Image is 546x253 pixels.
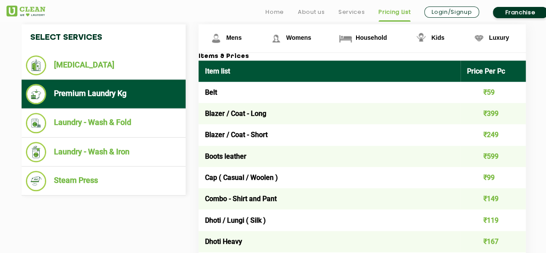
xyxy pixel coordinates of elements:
[199,53,526,61] h3: Items & Prices
[338,7,365,17] a: Services
[461,231,526,252] td: ₹167
[199,82,461,103] td: Belt
[461,209,526,231] td: ₹119
[356,34,387,41] span: Household
[461,103,526,124] td: ₹399
[199,146,461,167] td: Boots leather
[26,113,181,133] li: Laundry - Wash & Fold
[26,113,46,133] img: Laundry - Wash & Fold
[199,61,461,82] th: Item list
[268,31,284,46] img: Womens
[199,209,461,231] td: Dhoti / Lungi ( Silk )
[199,124,461,145] td: Blazer / Coat - Short
[461,124,526,145] td: ₹249
[226,34,242,41] span: Mens
[431,34,444,41] span: Kids
[26,84,181,104] li: Premium Laundry Kg
[424,6,479,18] a: Login/Signup
[461,146,526,167] td: ₹599
[489,34,509,41] span: Luxury
[413,31,429,46] img: Kids
[338,31,353,46] img: Household
[26,55,46,75] img: Dry Cleaning
[26,142,46,162] img: Laundry - Wash & Iron
[6,6,45,16] img: UClean Laundry and Dry Cleaning
[199,231,461,252] td: Dhoti Heavy
[461,61,526,82] th: Price Per Pc
[26,55,181,75] li: [MEDICAL_DATA]
[471,31,486,46] img: Luxury
[265,7,284,17] a: Home
[461,167,526,188] td: ₹99
[199,188,461,209] td: Combo - Shirt and Pant
[199,167,461,188] td: Cap ( Casual / Woolen )
[26,84,46,104] img: Premium Laundry Kg
[26,171,46,191] img: Steam Press
[26,142,181,162] li: Laundry - Wash & Iron
[208,31,224,46] img: Mens
[26,171,181,191] li: Steam Press
[298,7,325,17] a: About us
[286,34,311,41] span: Womens
[379,7,410,17] a: Pricing List
[461,188,526,209] td: ₹149
[22,24,186,51] h4: Select Services
[461,82,526,103] td: ₹59
[199,103,461,124] td: Blazer / Coat - Long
